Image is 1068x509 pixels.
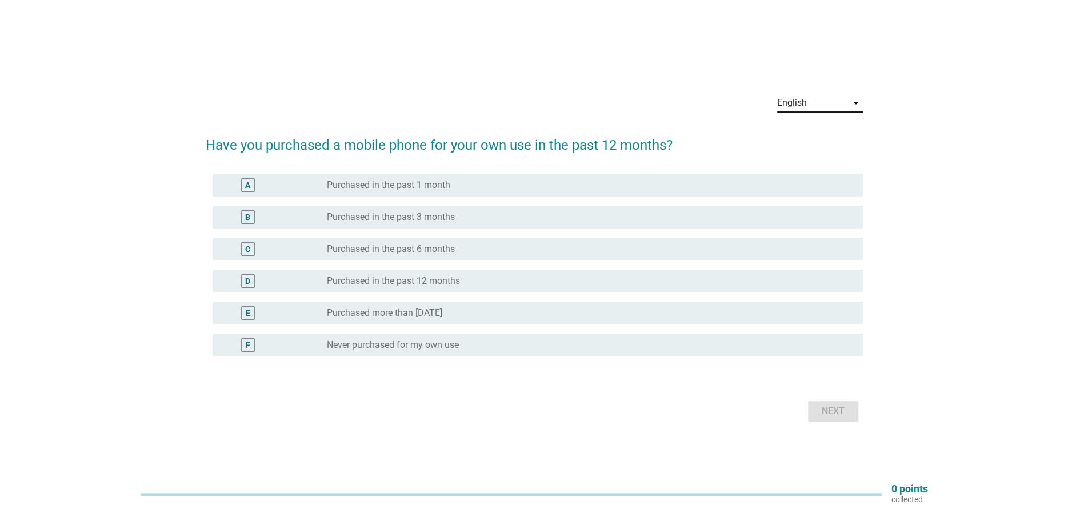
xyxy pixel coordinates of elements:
label: Purchased in the past 12 months [327,275,460,287]
div: F [246,339,250,351]
label: Purchased in the past 6 months [327,243,455,255]
label: Purchased in the past 1 month [327,179,450,191]
p: 0 points [891,484,927,494]
label: Never purchased for my own use [327,339,459,351]
p: collected [891,494,927,504]
div: English [777,98,807,108]
div: D [245,275,250,287]
label: Purchased more than [DATE] [327,307,442,319]
div: B [245,211,250,223]
div: C [245,243,250,255]
div: E [246,307,250,319]
i: arrow_drop_down [849,96,863,110]
h2: Have you purchased a mobile phone for your own use in the past 12 months? [206,123,863,155]
label: Purchased in the past 3 months [327,211,455,223]
div: A [245,179,250,191]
